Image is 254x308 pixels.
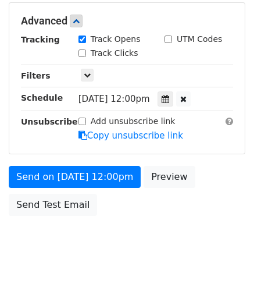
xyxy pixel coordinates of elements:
[21,117,78,126] strong: Unsubscribe
[78,130,183,141] a: Copy unsubscribe link
[91,33,141,45] label: Track Opens
[21,71,51,80] strong: Filters
[21,15,233,27] h5: Advanced
[91,47,138,59] label: Track Clicks
[144,166,195,188] a: Preview
[9,166,141,188] a: Send on [DATE] 12:00pm
[177,33,222,45] label: UTM Codes
[9,194,97,216] a: Send Test Email
[78,94,150,104] span: [DATE] 12:00pm
[91,115,176,128] label: Add unsubscribe link
[21,93,63,102] strong: Schedule
[196,252,254,308] iframe: Chat Widget
[21,35,60,44] strong: Tracking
